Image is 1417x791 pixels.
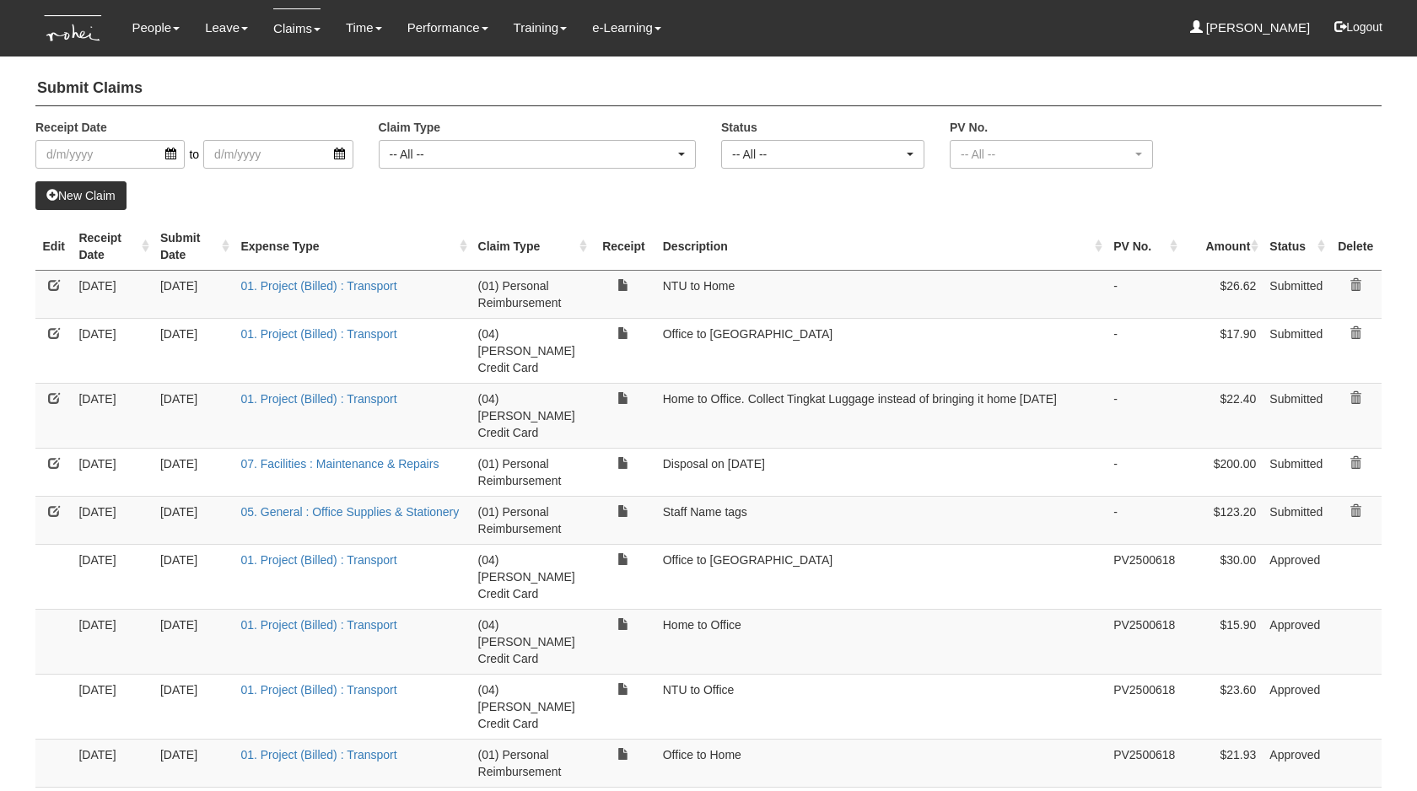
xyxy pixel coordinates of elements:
[154,223,234,271] th: Submit Date : activate to sort column ascending
[240,279,396,293] a: 01. Project (Billed) : Transport
[154,318,234,383] td: [DATE]
[1263,223,1329,271] th: Status : activate to sort column ascending
[154,609,234,674] td: [DATE]
[656,544,1107,609] td: Office to [GEOGRAPHIC_DATA]
[234,223,471,271] th: Expense Type : activate to sort column ascending
[72,448,153,496] td: [DATE]
[1182,270,1263,318] td: $26.62
[656,496,1107,544] td: Staff Name tags
[1182,318,1263,383] td: $17.90
[240,392,396,406] a: 01. Project (Billed) : Transport
[379,119,441,136] label: Claim Type
[72,383,153,448] td: [DATE]
[1107,318,1182,383] td: -
[72,544,153,609] td: [DATE]
[1263,448,1329,496] td: Submitted
[961,146,1132,163] div: -- All --
[154,448,234,496] td: [DATE]
[1263,674,1329,739] td: Approved
[1182,739,1263,787] td: $21.93
[132,8,180,47] a: People
[471,496,592,544] td: (01) Personal Reimbursement
[1107,383,1182,448] td: -
[1263,739,1329,787] td: Approved
[35,181,127,210] a: New Claim
[35,119,107,136] label: Receipt Date
[656,674,1107,739] td: NTU to Office
[1107,496,1182,544] td: -
[1263,270,1329,318] td: Submitted
[240,748,396,761] a: 01. Project (Billed) : Transport
[72,318,153,383] td: [DATE]
[732,146,903,163] div: -- All --
[471,318,592,383] td: (04) [PERSON_NAME] Credit Card
[35,72,1382,106] h4: Submit Claims
[240,457,439,471] a: 07. Facilities : Maintenance & Repairs
[35,223,72,271] th: Edit
[1107,739,1182,787] td: PV2500618
[240,553,396,567] a: 01. Project (Billed) : Transport
[591,223,656,271] th: Receipt
[656,318,1107,383] td: Office to [GEOGRAPHIC_DATA]
[1107,544,1182,609] td: PV2500618
[1263,383,1329,448] td: Submitted
[471,544,592,609] td: (04) [PERSON_NAME] Credit Card
[1263,609,1329,674] td: Approved
[240,327,396,341] a: 01. Project (Billed) : Transport
[1107,448,1182,496] td: -
[1107,223,1182,271] th: PV No. : activate to sort column ascending
[1190,8,1311,47] a: [PERSON_NAME]
[656,448,1107,496] td: Disposal on [DATE]
[1346,724,1400,774] iframe: chat widget
[407,8,488,47] a: Performance
[154,496,234,544] td: [DATE]
[1182,448,1263,496] td: $200.00
[240,618,396,632] a: 01. Project (Billed) : Transport
[154,739,234,787] td: [DATE]
[1182,674,1263,739] td: $23.60
[721,140,924,169] button: -- All --
[1263,318,1329,383] td: Submitted
[1182,544,1263,609] td: $30.00
[471,609,592,674] td: (04) [PERSON_NAME] Credit Card
[1107,270,1182,318] td: -
[514,8,568,47] a: Training
[154,383,234,448] td: [DATE]
[1182,223,1263,271] th: Amount : activate to sort column ascending
[1182,496,1263,544] td: $123.20
[471,674,592,739] td: (04) [PERSON_NAME] Credit Card
[346,8,382,47] a: Time
[721,119,757,136] label: Status
[1107,674,1182,739] td: PV2500618
[273,8,321,48] a: Claims
[240,683,396,697] a: 01. Project (Billed) : Transport
[203,140,353,169] input: d/m/yyyy
[205,8,248,47] a: Leave
[154,674,234,739] td: [DATE]
[1182,383,1263,448] td: $22.40
[72,674,153,739] td: [DATE]
[592,8,661,47] a: e-Learning
[471,223,592,271] th: Claim Type : activate to sort column ascending
[1263,496,1329,544] td: Submitted
[471,383,592,448] td: (04) [PERSON_NAME] Credit Card
[656,270,1107,318] td: NTU to Home
[72,270,153,318] td: [DATE]
[471,448,592,496] td: (01) Personal Reimbursement
[1323,7,1394,47] button: Logout
[656,383,1107,448] td: Home to Office. Collect Tingkat Luggage instead of bringing it home [DATE]
[185,140,203,169] span: to
[950,119,988,136] label: PV No.
[471,270,592,318] td: (01) Personal Reimbursement
[72,739,153,787] td: [DATE]
[656,609,1107,674] td: Home to Office
[154,270,234,318] td: [DATE]
[1329,223,1382,271] th: Delete
[72,496,153,544] td: [DATE]
[390,146,676,163] div: -- All --
[950,140,1153,169] button: -- All --
[240,505,459,519] a: 05. General : Office Supplies & Stationery
[72,223,153,271] th: Receipt Date : activate to sort column ascending
[656,223,1107,271] th: Description : activate to sort column ascending
[1263,544,1329,609] td: Approved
